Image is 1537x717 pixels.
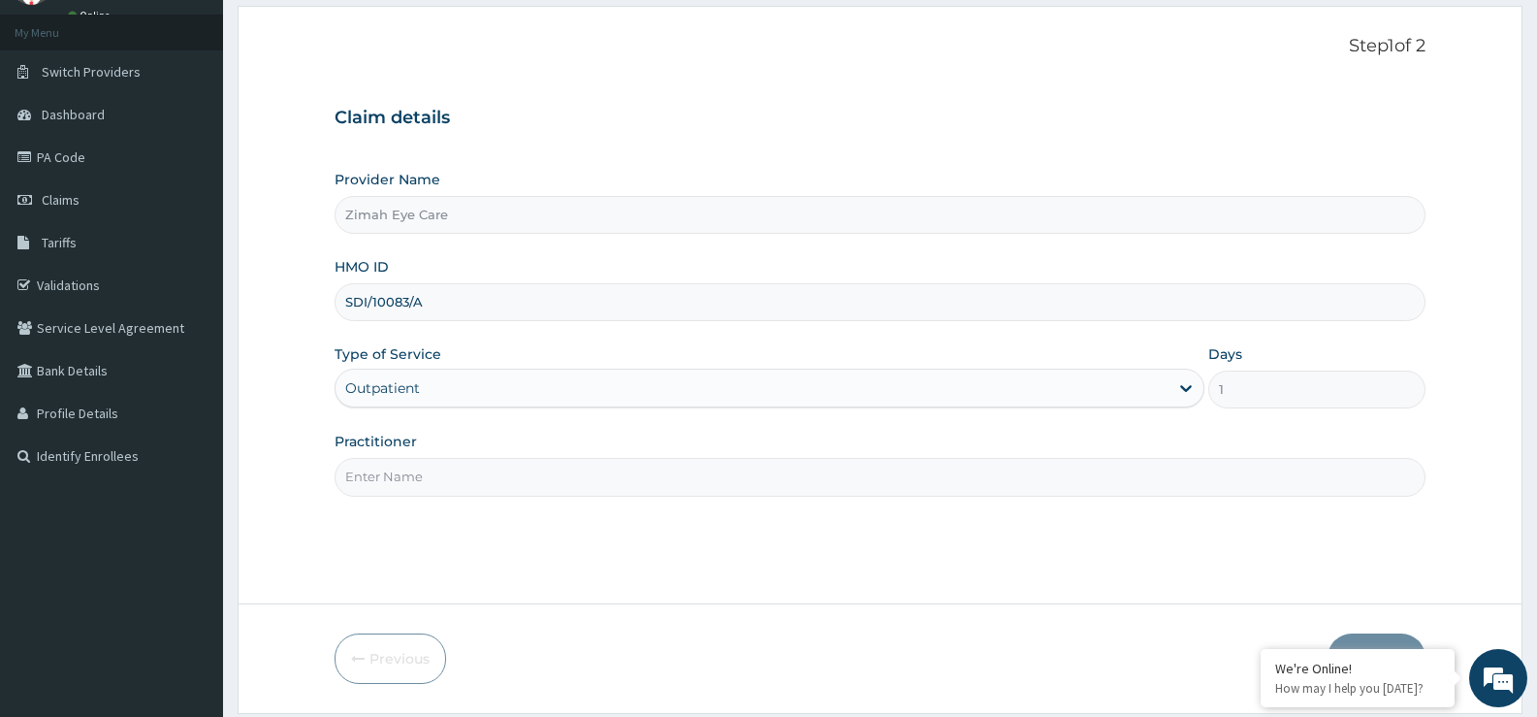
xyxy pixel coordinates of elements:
label: Days [1208,344,1242,364]
label: HMO ID [335,257,389,277]
label: Type of Service [335,344,441,364]
a: Online [68,9,114,22]
input: Enter HMO ID [335,283,1425,321]
input: Enter Name [335,458,1425,496]
span: Dashboard [42,106,105,123]
div: Chat with us now [101,109,326,134]
label: Practitioner [335,432,417,451]
img: d_794563401_company_1708531726252_794563401 [36,97,79,146]
h3: Claim details [335,108,1425,129]
span: Switch Providers [42,63,141,81]
p: Step 1 of 2 [335,36,1425,57]
textarea: Type your message and hit 'Enter' [10,496,369,564]
span: Tariffs [42,234,77,251]
button: Previous [335,634,446,684]
button: Next [1328,634,1425,684]
span: Claims [42,191,80,209]
p: How may I help you today? [1275,680,1440,697]
label: Provider Name [335,170,440,189]
div: We're Online! [1275,660,1440,677]
div: Outpatient [345,378,420,398]
div: Minimize live chat window [318,10,365,56]
span: We're online! [112,227,268,423]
